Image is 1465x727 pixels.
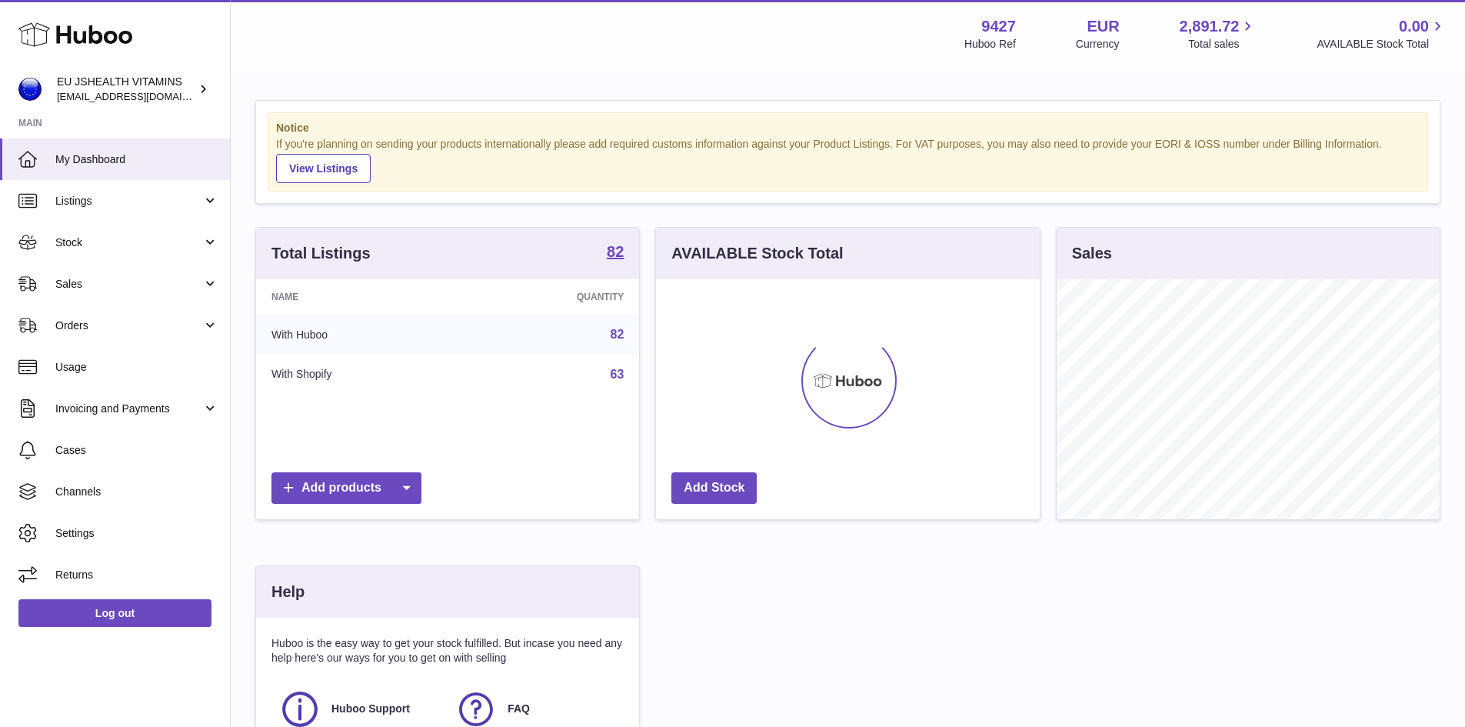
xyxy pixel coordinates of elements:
span: FAQ [508,702,530,716]
a: Log out [18,599,211,627]
a: 2,891.72 Total sales [1180,16,1257,52]
a: 82 [607,244,624,262]
div: If you're planning on sending your products internationally please add required customs informati... [276,137,1420,183]
strong: 9427 [981,16,1016,37]
span: 0.00 [1399,16,1429,37]
strong: Notice [276,121,1420,135]
div: Currency [1076,37,1120,52]
strong: 82 [607,244,624,259]
td: With Shopify [256,355,463,395]
span: Orders [55,318,202,333]
span: Channels [55,485,218,499]
span: Invoicing and Payments [55,402,202,416]
span: Returns [55,568,218,582]
span: Total sales [1188,37,1257,52]
span: Usage [55,360,218,375]
div: Huboo Ref [964,37,1016,52]
img: internalAdmin-9427@internal.huboo.com [18,78,42,101]
span: Huboo Support [331,702,410,716]
p: Huboo is the easy way to get your stock fulfilled. But incase you need any help here's our ways f... [271,636,624,665]
span: Cases [55,443,218,458]
strong: EUR [1087,16,1119,37]
span: AVAILABLE Stock Total [1317,37,1447,52]
h3: AVAILABLE Stock Total [671,243,843,264]
a: 63 [611,368,624,381]
a: 82 [611,328,624,341]
h3: Help [271,582,305,602]
a: Add Stock [671,472,757,504]
span: [EMAIL_ADDRESS][DOMAIN_NAME] [57,90,226,102]
span: Stock [55,235,202,250]
th: Quantity [463,279,640,315]
a: View Listings [276,154,371,183]
a: Add products [271,472,421,504]
span: Listings [55,194,202,208]
span: 2,891.72 [1180,16,1240,37]
span: Sales [55,277,202,292]
h3: Sales [1072,243,1112,264]
h3: Total Listings [271,243,371,264]
span: Settings [55,526,218,541]
a: 0.00 AVAILABLE Stock Total [1317,16,1447,52]
span: My Dashboard [55,152,218,167]
div: EU JSHEALTH VITAMINS [57,75,195,104]
th: Name [256,279,463,315]
td: With Huboo [256,315,463,355]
